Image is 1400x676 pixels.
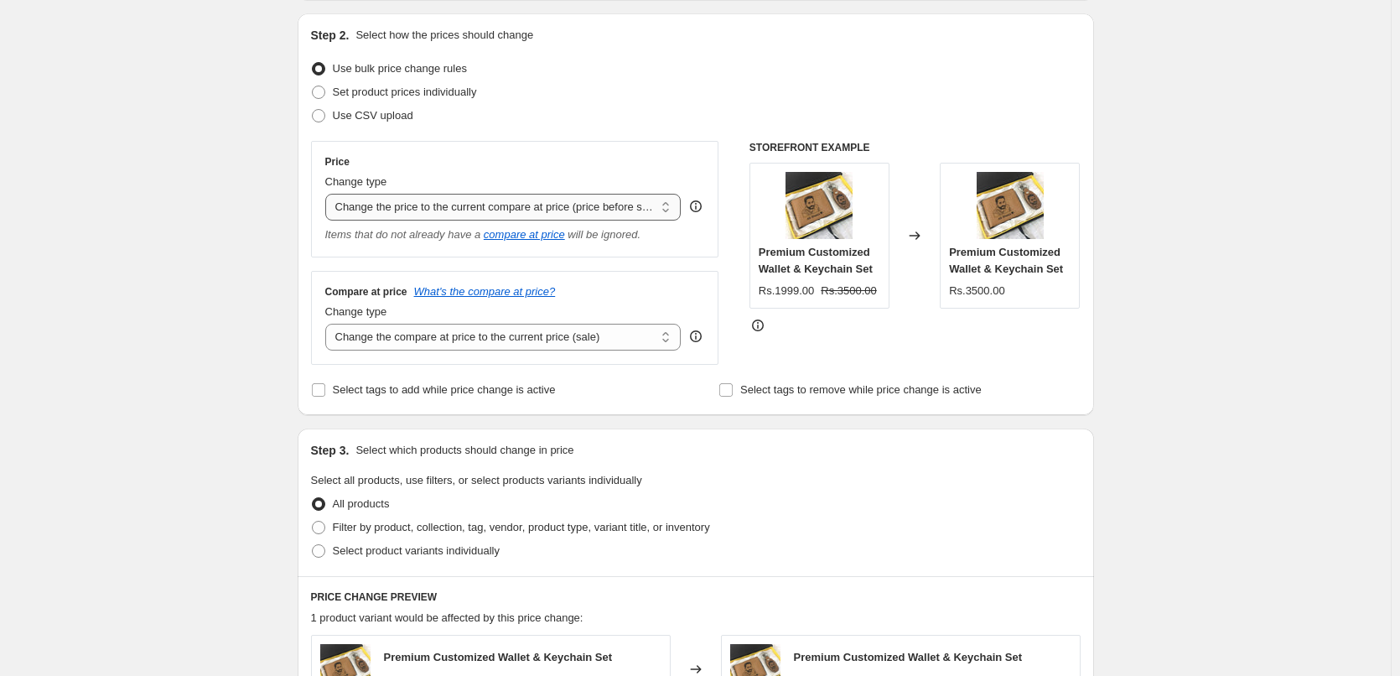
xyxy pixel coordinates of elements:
div: Rs.1999.00 [759,283,815,299]
span: Change type [325,305,387,318]
button: What's the compare at price? [414,285,556,298]
h3: Price [325,155,350,169]
div: Rs.3500.00 [949,283,1005,299]
span: 1 product variant would be affected by this price change: [311,611,583,624]
span: Premium Customized Wallet & Keychain Set [759,246,873,275]
span: Select all products, use filters, or select products variants individually [311,474,642,486]
h2: Step 2. [311,27,350,44]
i: will be ignored. [568,228,640,241]
img: Untitleddesign_1_80x.webp [786,172,853,239]
span: Set product prices individually [333,86,477,98]
p: Select how the prices should change [355,27,533,44]
span: Premium Customized Wallet & Keychain Set [949,246,1063,275]
button: compare at price [484,228,565,241]
span: All products [333,497,390,510]
span: Select tags to add while price change is active [333,383,556,396]
i: Items that do not already have a [325,228,481,241]
span: Select tags to remove while price change is active [740,383,982,396]
h6: PRICE CHANGE PREVIEW [311,590,1081,604]
p: Select which products should change in price [355,442,573,459]
h2: Step 3. [311,442,350,459]
span: Use bulk price change rules [333,62,467,75]
span: Filter by product, collection, tag, vendor, product type, variant title, or inventory [333,521,710,533]
span: Premium Customized Wallet & Keychain Set [794,651,1023,663]
img: Untitleddesign_1_80x.webp [977,172,1044,239]
span: Select product variants individually [333,544,500,557]
span: Use CSV upload [333,109,413,122]
strike: Rs.3500.00 [821,283,877,299]
span: Premium Customized Wallet & Keychain Set [384,651,613,663]
div: help [687,328,704,345]
div: help [687,198,704,215]
h3: Compare at price [325,285,407,299]
h6: STOREFRONT EXAMPLE [749,141,1081,154]
span: Change type [325,175,387,188]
